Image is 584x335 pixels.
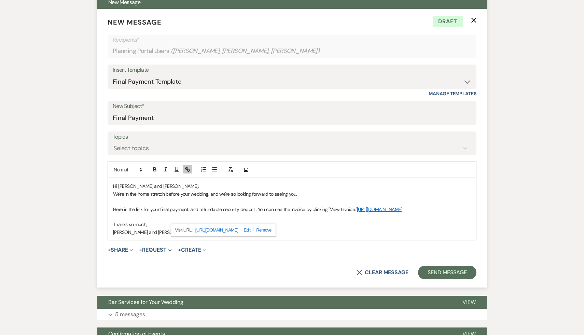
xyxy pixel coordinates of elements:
span: ( [PERSON_NAME], [PERSON_NAME], [PERSON_NAME] ) [171,46,320,56]
a: [URL][DOMAIN_NAME] [195,226,238,235]
button: Clear message [357,270,408,275]
div: Planning Portal Users [113,44,471,58]
p: [PERSON_NAME] and [PERSON_NAME] [113,228,471,236]
p: 5 messages [115,310,145,319]
span: View [462,298,476,306]
a: [URL][DOMAIN_NAME] [357,206,402,212]
label: New Subject* [113,101,471,111]
span: + [108,247,111,253]
p: We're in the home stretch before your wedding, and we're so looking forward to seeing you. [113,190,471,198]
button: 5 messages [97,309,487,320]
button: Share [108,247,133,253]
span: New Message [108,18,162,27]
span: Draft [433,16,463,27]
button: Bar Services for Your Wedding [97,296,451,309]
a: Manage Templates [429,90,476,97]
span: Bar Services for Your Wedding [108,298,183,306]
p: Recipients* [113,36,471,44]
label: Topics [113,132,471,142]
span: + [178,247,181,253]
p: Here is the link for your final payment. and refundable security deposit. You can see the invoice... [113,206,471,213]
button: Request [139,247,172,253]
p: Thanks so much, [113,221,471,228]
button: View [451,296,487,309]
button: Send Message [418,266,476,279]
p: Hi [PERSON_NAME] and [PERSON_NAME], [113,182,471,190]
button: Create [178,247,206,253]
span: + [139,247,142,253]
div: Select topics [113,144,149,153]
div: Insert Template [113,65,471,75]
